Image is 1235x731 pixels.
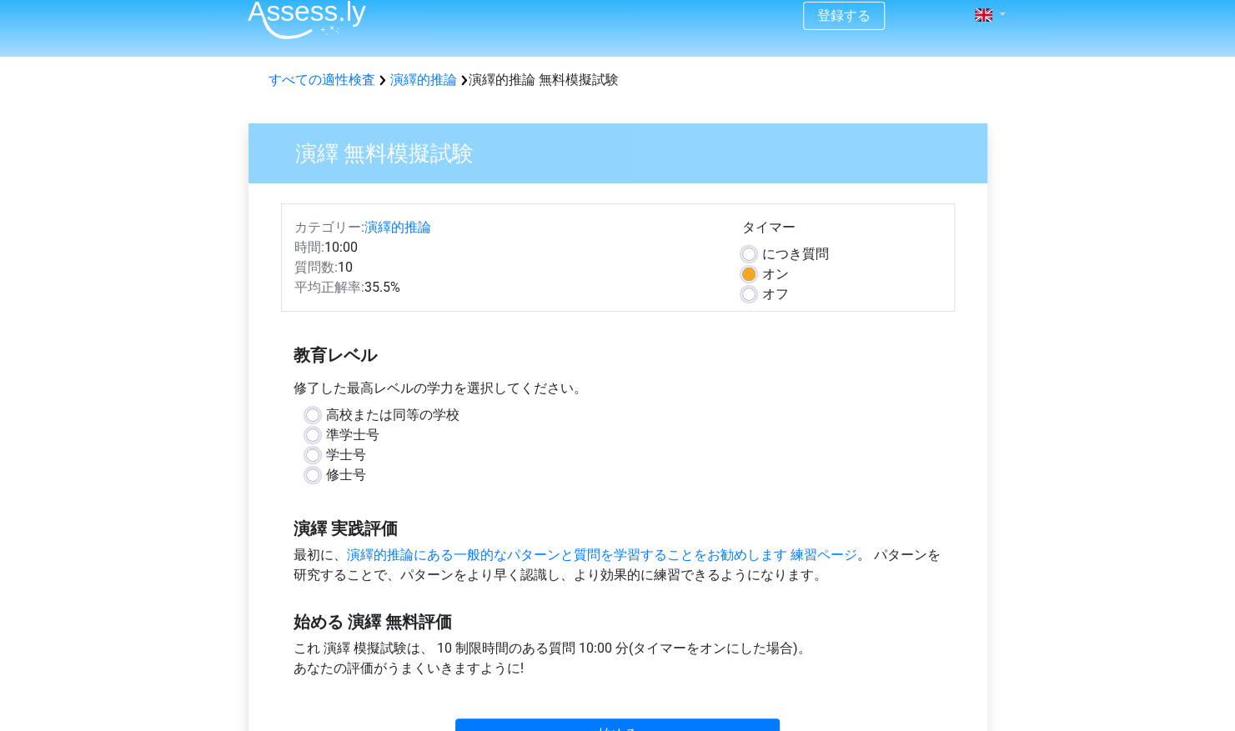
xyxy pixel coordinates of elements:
h3: 演繹 無料模擬試験 [275,134,975,167]
label: 修士号 [326,465,366,485]
span: 平均正解率: [294,279,364,295]
label: 準学士号 [326,425,379,445]
span: につき [762,246,802,262]
h5: 教育レベル [294,338,942,372]
label: オフ [762,284,789,304]
font: 演繹的推論 無料模擬試験 [269,72,619,88]
h5: 演繹 実践評価 [294,518,942,538]
label: 高校または同等の学校 [326,405,459,425]
div: 修了した最高レベルの学力を選択してください。 [281,378,955,405]
a: 演繹的推論 [364,219,431,235]
label: 学士号 [326,445,366,465]
font: 35.5% [294,279,400,295]
div: 最初に、 。 パターンを研究することで、パターンをより早く認識し、より効果的に練習できるようになります。 [281,545,955,592]
div: これ 演繹 模擬試験は、 10 制限時間のある質問 10:00 分(タイマーをオンにした場合)。 あなたの評価がうまくいきますように! [281,638,955,685]
div: タイマー [742,218,941,244]
h5: 始める 演繹 無料評価 [294,612,942,632]
span: 質問数: [294,259,338,275]
font: 10 [294,259,353,275]
label: オン [762,264,789,284]
a: 演繹的推論 [390,72,457,88]
font: 10:00 [294,239,358,255]
a: 演繹的推論にある一般的なパターンと質問を学習することをお勧めします 練習ページ [347,547,857,563]
span: カテゴリー: [294,219,364,235]
span: 時間: [294,239,324,255]
a: 登録する [817,8,871,23]
label: 質問 [762,244,829,264]
a: すべての適性検査 [269,72,375,88]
